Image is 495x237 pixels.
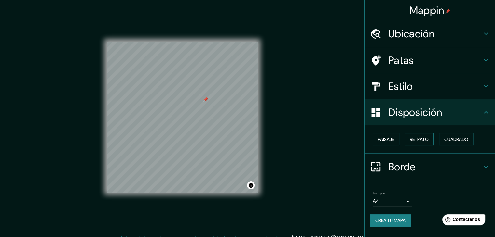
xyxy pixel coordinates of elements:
[388,80,413,93] font: Estilo
[365,21,495,47] div: Ubicación
[373,133,399,145] button: Paisaje
[388,54,414,67] font: Patas
[437,212,488,230] iframe: Lanzador de widgets de ayuda
[375,218,406,223] font: Crea tu mapa
[370,214,411,227] button: Crea tu mapa
[373,191,386,196] font: Tamaño
[247,181,255,189] button: Activar o desactivar atribución
[409,4,444,17] font: Mappin
[365,99,495,125] div: Disposición
[388,106,442,119] font: Disposición
[365,154,495,180] div: Borde
[365,73,495,99] div: Estilo
[405,133,434,145] button: Retrato
[445,9,450,14] img: pin-icon.png
[444,136,468,142] font: Cuadrado
[373,196,412,206] div: A4
[410,136,429,142] font: Retrato
[388,160,416,174] font: Borde
[365,47,495,73] div: Patas
[107,42,258,193] canvas: Mapa
[378,136,394,142] font: Paisaje
[373,198,379,205] font: A4
[388,27,434,41] font: Ubicación
[439,133,474,145] button: Cuadrado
